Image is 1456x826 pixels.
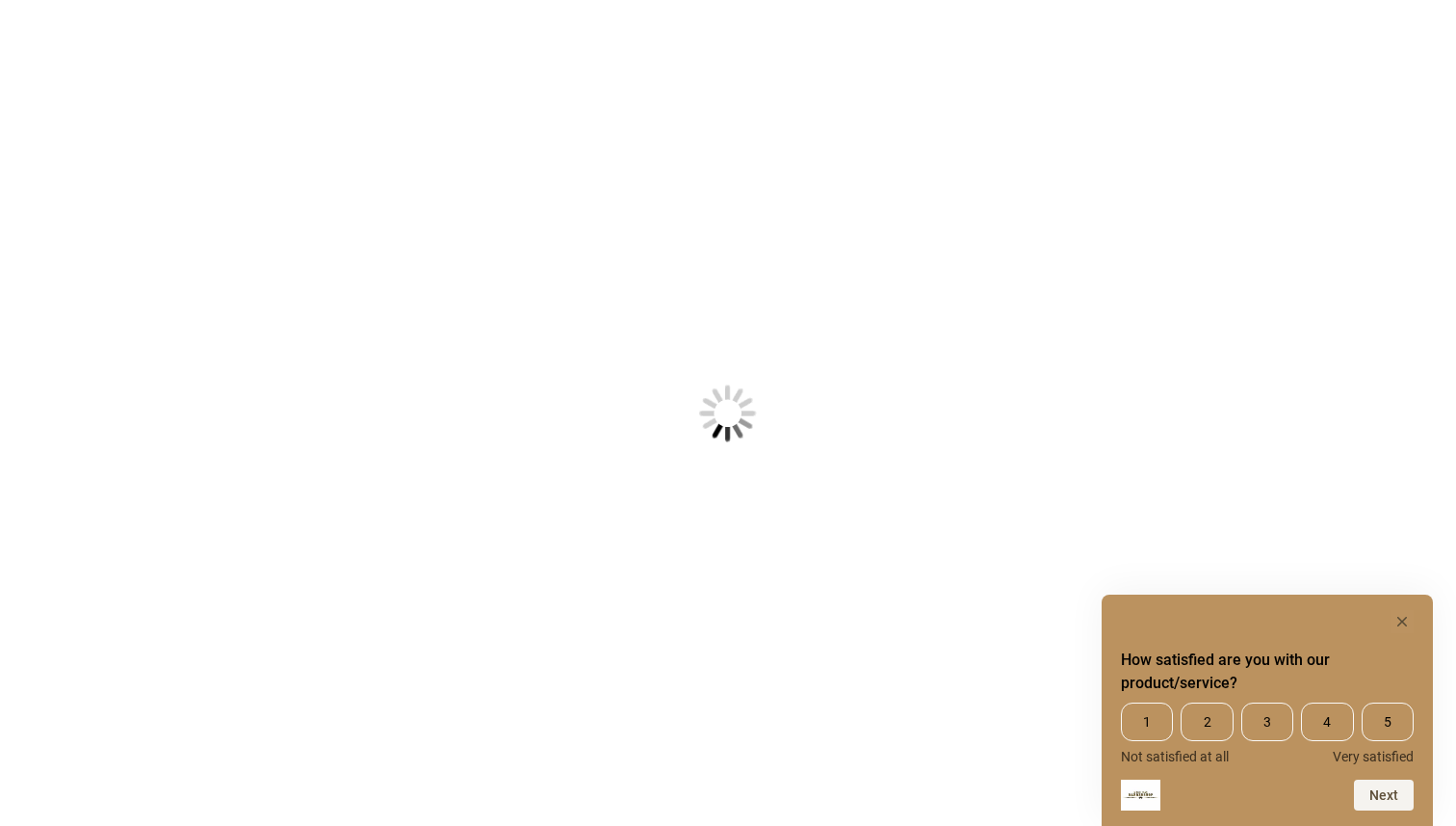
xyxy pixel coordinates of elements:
span: Very satisfied [1333,749,1414,764]
span: 5 [1362,703,1414,741]
img: Loading [605,290,851,537]
span: Not satisfied at all [1121,749,1229,764]
span: 2 [1181,703,1233,741]
button: Hide survey [1391,610,1414,633]
span: 3 [1241,703,1293,741]
div: How satisfied are you with our product/service? Select an option from 1 to 5, with 1 being Not sa... [1121,610,1414,811]
span: 4 [1301,703,1353,741]
div: How satisfied are you with our product/service? Select an option from 1 to 5, with 1 being Not sa... [1121,703,1414,764]
h2: How satisfied are you with our product/service? Select an option from 1 to 5, with 1 being Not sa... [1121,649,1414,695]
button: Next question [1354,780,1414,811]
span: 1 [1121,703,1173,741]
